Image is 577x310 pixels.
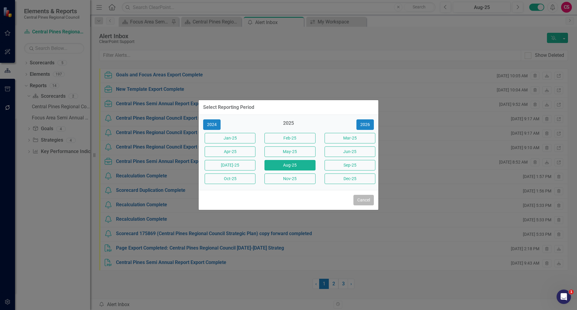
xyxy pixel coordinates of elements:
[264,133,315,143] button: Feb-25
[205,146,255,157] button: Apr-25
[557,290,571,304] iframe: Intercom live chat
[356,119,374,130] button: 2026
[203,119,221,130] button: 2024
[264,160,315,170] button: Aug-25
[325,146,375,157] button: Jun-25
[203,105,254,110] div: Select Reporting Period
[569,290,574,294] span: 1
[325,173,375,184] button: Dec-25
[205,160,255,170] button: [DATE]-25
[353,195,374,205] button: Cancel
[264,173,315,184] button: Nov-25
[205,173,255,184] button: Oct-25
[325,160,375,170] button: Sep-25
[264,146,315,157] button: May-25
[325,133,375,143] button: Mar-25
[205,133,255,143] button: Jan-25
[263,120,314,130] div: 2025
